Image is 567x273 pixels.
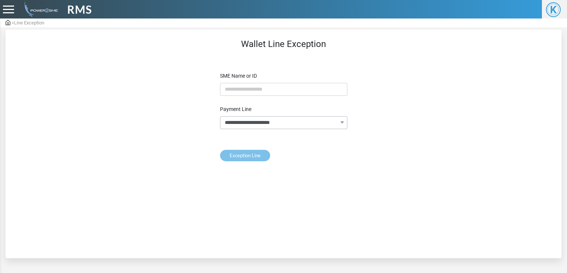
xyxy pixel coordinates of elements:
[76,37,491,51] p: Wallet Line Exception
[217,72,261,80] label: SME Name or ID
[546,2,561,17] span: K
[21,2,58,17] img: admin
[14,20,44,26] span: Line Exception
[67,1,92,18] span: RMS
[217,105,261,113] label: Payment Line
[6,20,10,25] img: admin
[220,150,270,162] button: Exception Line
